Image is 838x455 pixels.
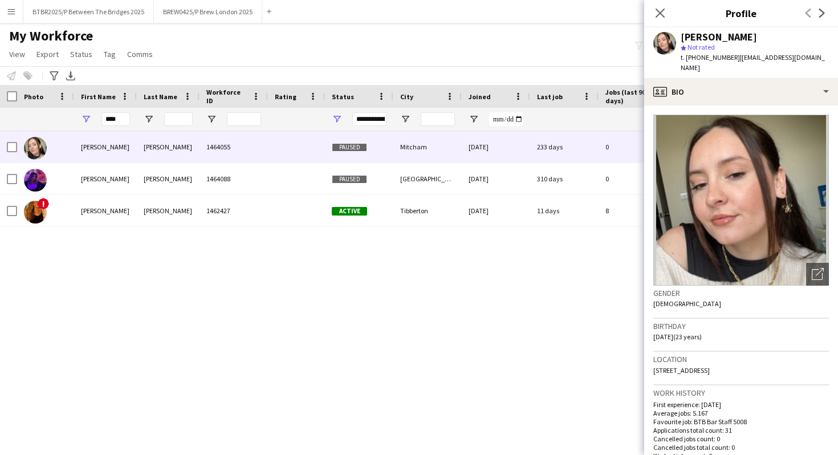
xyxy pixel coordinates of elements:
[227,112,261,126] input: Workforce ID Filter Input
[653,366,710,375] span: [STREET_ADDRESS]
[164,112,193,126] input: Last Name Filter Input
[421,112,455,126] input: City Filter Input
[81,114,91,124] button: Open Filter Menu
[36,49,59,59] span: Export
[644,6,838,21] h3: Profile
[332,175,367,184] span: Paused
[681,53,825,72] span: | [EMAIL_ADDRESS][DOMAIN_NAME]
[66,47,97,62] a: Status
[32,47,63,62] a: Export
[154,1,262,23] button: BREW0425/P Brew London 2025
[24,137,47,160] img: Jade Amos
[101,112,130,126] input: First Name Filter Input
[400,92,413,101] span: City
[688,43,715,51] span: Not rated
[653,400,829,409] p: First experience: [DATE]
[81,92,116,101] span: First Name
[530,195,599,226] div: 11 days
[653,409,829,417] p: Average jobs: 5.167
[24,201,47,224] img: Jade Turnbull
[469,114,479,124] button: Open Filter Menu
[653,299,721,308] span: [DEMOGRAPHIC_DATA]
[332,92,354,101] span: Status
[137,195,200,226] div: [PERSON_NAME]
[38,198,49,209] span: !
[24,169,47,192] img: Jade Donaldson
[74,195,137,226] div: [PERSON_NAME]
[653,332,702,341] span: [DATE] (23 years)
[599,163,673,194] div: 0
[9,49,25,59] span: View
[530,131,599,162] div: 233 days
[653,426,829,434] p: Applications total count: 31
[206,88,247,105] span: Workforce ID
[64,69,78,83] app-action-btn: Export XLSX
[200,131,268,162] div: 1464055
[137,131,200,162] div: [PERSON_NAME]
[393,195,462,226] div: Tibberton
[9,27,93,44] span: My Workforce
[393,131,462,162] div: Mitcham
[70,49,92,59] span: Status
[400,114,410,124] button: Open Filter Menu
[599,195,673,226] div: 8
[332,207,367,216] span: Active
[47,69,61,83] app-action-btn: Advanced filters
[653,388,829,398] h3: Work history
[332,114,342,124] button: Open Filter Menu
[681,53,740,62] span: t. [PHONE_NUMBER]
[653,354,829,364] h3: Location
[24,92,43,101] span: Photo
[653,434,829,443] p: Cancelled jobs count: 0
[275,92,296,101] span: Rating
[653,443,829,452] p: Cancelled jobs total count: 0
[23,1,154,23] button: BTBR2025/P Between The Bridges 2025
[206,114,217,124] button: Open Filter Menu
[599,131,673,162] div: 0
[74,131,137,162] div: [PERSON_NAME]
[137,163,200,194] div: [PERSON_NAME]
[5,47,30,62] a: View
[469,92,491,101] span: Joined
[644,78,838,105] div: Bio
[74,163,137,194] div: [PERSON_NAME]
[653,115,829,286] img: Crew avatar or photo
[462,163,530,194] div: [DATE]
[489,112,523,126] input: Joined Filter Input
[144,114,154,124] button: Open Filter Menu
[681,32,757,42] div: [PERSON_NAME]
[144,92,177,101] span: Last Name
[653,321,829,331] h3: Birthday
[127,49,153,59] span: Comms
[99,47,120,62] a: Tag
[530,163,599,194] div: 310 days
[653,288,829,298] h3: Gender
[200,195,268,226] div: 1462427
[605,88,652,105] span: Jobs (last 90 days)
[332,143,367,152] span: Paused
[462,131,530,162] div: [DATE]
[537,92,563,101] span: Last job
[393,163,462,194] div: [GEOGRAPHIC_DATA]
[104,49,116,59] span: Tag
[462,195,530,226] div: [DATE]
[123,47,157,62] a: Comms
[200,163,268,194] div: 1464088
[806,263,829,286] div: Open photos pop-in
[653,417,829,426] p: Favourite job: BTB Bar Staff 5008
